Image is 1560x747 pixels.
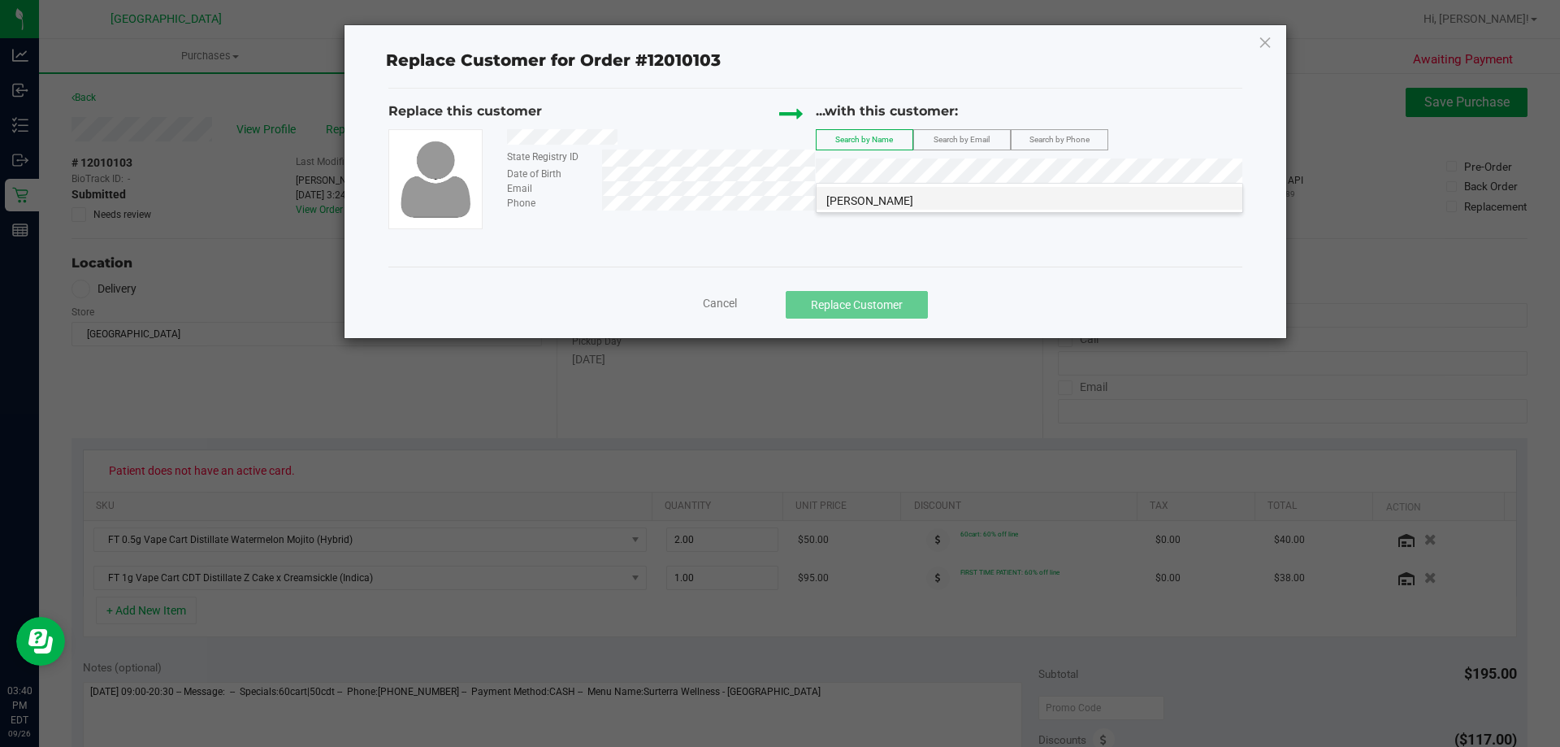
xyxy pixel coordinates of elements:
span: Replace Customer for Order #12010103 [376,47,730,75]
iframe: Resource center [16,617,65,666]
button: Replace Customer [786,291,928,319]
img: user-icon.png [392,137,479,222]
div: Date of Birth [495,167,601,181]
div: Phone [495,196,601,211]
div: Email [495,181,601,196]
span: Replace this customer [388,103,542,119]
div: State Registry ID [495,150,601,164]
span: Search by Name [835,135,893,144]
span: Search by Phone [1029,135,1090,144]
span: ...with this customer: [816,103,958,119]
span: Search by Email [934,135,990,144]
span: Cancel [703,297,737,310]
